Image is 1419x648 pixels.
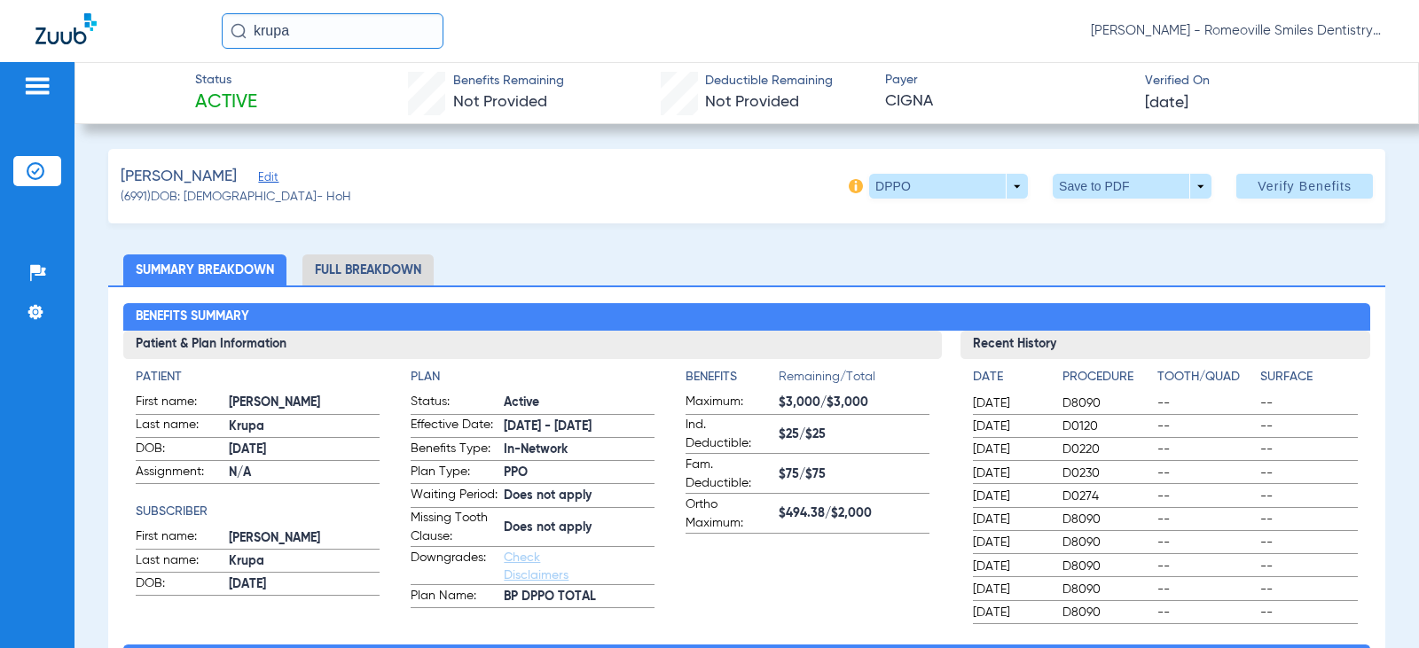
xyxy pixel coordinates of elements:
span: Active [195,90,257,115]
span: Downgrades: [411,549,498,584]
span: Edit [258,171,274,188]
span: Verified On [1145,72,1390,90]
h4: Date [973,368,1047,386]
span: -- [1260,418,1357,435]
span: -- [1260,534,1357,551]
span: Ind. Deductible: [686,416,772,453]
span: Does not apply [504,487,655,505]
span: -- [1260,511,1357,528]
app-breakdown-title: Benefits [686,368,779,393]
span: [DATE] [973,581,1047,598]
input: Search for patients [222,13,443,49]
span: [DATE] [973,534,1047,551]
img: Search Icon [231,23,247,39]
span: D0274 [1062,488,1150,505]
span: D8090 [1062,604,1150,621]
li: Full Breakdown [302,254,434,285]
button: Verify Benefits [1236,174,1373,199]
span: Fam. Deductible: [686,456,772,493]
span: $3,000/$3,000 [779,394,929,412]
span: [DATE] [973,604,1047,621]
span: N/A [229,464,380,482]
span: -- [1260,604,1357,621]
h4: Subscriber [136,503,380,521]
li: Summary Breakdown [123,254,286,285]
span: Last name: [136,416,223,437]
span: Krupa [229,418,380,436]
span: -- [1260,581,1357,598]
span: Verify Benefits [1258,179,1352,193]
span: D8090 [1062,394,1150,412]
span: Status: [411,393,498,414]
img: Zuub Logo [35,13,97,44]
h4: Plan [411,368,655,386]
span: [PERSON_NAME] [121,166,237,188]
span: Last name: [136,551,223,573]
span: -- [1157,394,1254,412]
span: DOB: [136,440,223,461]
span: [DATE] [229,575,380,594]
span: Not Provided [705,94,799,110]
span: [DATE] [973,488,1047,505]
span: $25/$25 [779,425,929,444]
span: [DATE] [973,418,1047,435]
app-breakdown-title: Surface [1260,368,1357,393]
span: First name: [136,527,223,549]
span: (6991) DOB: [DEMOGRAPHIC_DATA] - HoH [121,188,351,207]
span: -- [1157,604,1254,621]
span: [DATE] [973,441,1047,458]
h4: Tooth/Quad [1157,368,1254,386]
span: Payer [885,71,1130,90]
app-breakdown-title: Tooth/Quad [1157,368,1254,393]
span: Missing Tooth Clause: [411,509,498,546]
span: -- [1260,441,1357,458]
span: D0120 [1062,418,1150,435]
span: Plan Type: [411,463,498,484]
span: CIGNA [885,90,1130,113]
app-breakdown-title: Date [973,368,1047,393]
span: D0230 [1062,465,1150,482]
span: -- [1157,558,1254,575]
a: Check Disclaimers [504,551,568,582]
button: DPPO [869,174,1028,199]
span: D8090 [1062,534,1150,551]
app-breakdown-title: Procedure [1062,368,1150,393]
span: -- [1260,394,1357,412]
span: [DATE] [229,441,380,459]
span: [PERSON_NAME] - Romeoville Smiles Dentistry [1091,22,1384,40]
span: -- [1260,488,1357,505]
span: Assignment: [136,463,223,484]
span: -- [1157,465,1254,482]
span: Krupa [229,552,380,571]
span: D8090 [1062,511,1150,528]
span: PPO [504,464,655,482]
h4: Surface [1260,368,1357,386]
span: [PERSON_NAME] [229,529,380,548]
span: BP DPPO TOTAL [504,588,655,606]
span: [PERSON_NAME] [229,394,380,412]
span: $75/$75 [779,465,929,484]
span: Plan Name: [411,587,498,608]
span: -- [1157,488,1254,505]
span: [DATE] [973,394,1047,412]
button: Save to PDF [1053,174,1211,199]
span: -- [1260,465,1357,482]
span: $494.38/$2,000 [779,504,929,523]
span: Benefits Type: [411,440,498,461]
span: Status [195,71,257,90]
span: Maximum: [686,393,772,414]
h3: Recent History [960,331,1369,359]
img: hamburger-icon [23,75,51,97]
span: -- [1157,511,1254,528]
span: [DATE] [973,511,1047,528]
span: Benefits Remaining [453,72,564,90]
span: Active [504,394,655,412]
span: -- [1157,534,1254,551]
h3: Patient & Plan Information [123,331,942,359]
span: D0220 [1062,441,1150,458]
h2: Benefits Summary [123,303,1369,332]
span: D8090 [1062,581,1150,598]
span: Ortho Maximum: [686,496,772,533]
